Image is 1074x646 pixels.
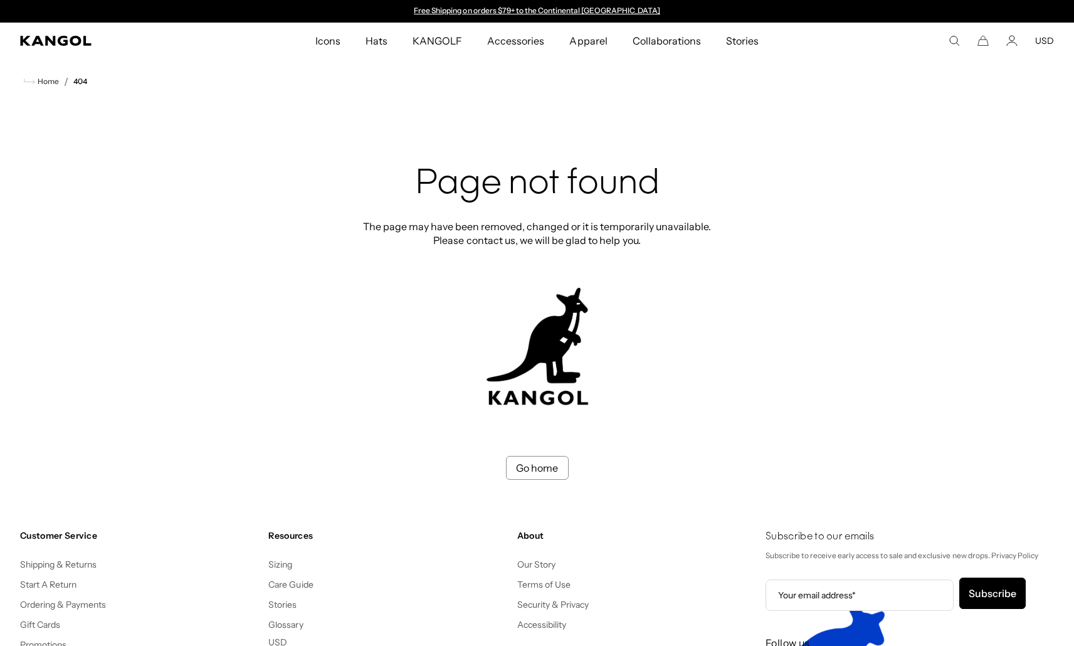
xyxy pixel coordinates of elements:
div: Announcement [408,6,666,16]
a: Shipping & Returns [20,559,97,570]
a: Icons [303,23,353,59]
div: 1 of 2 [408,6,666,16]
a: Security & Privacy [517,599,589,610]
h4: Subscribe to our emails [766,530,1054,544]
a: Care Guide [268,579,313,590]
a: Apparel [557,23,619,59]
a: 404 [73,77,87,86]
a: Kangol [20,36,208,46]
span: KANGOLF [413,23,462,59]
a: Go home [506,456,569,480]
a: Account [1006,35,1018,46]
li: / [59,74,68,89]
h4: About [517,530,755,541]
a: Accessibility [517,619,566,630]
p: The page may have been removed, changed or it is temporarily unavailable. Please contact us, we w... [359,220,715,247]
span: Home [35,77,59,86]
a: Hats [353,23,400,59]
a: Our Story [517,559,555,570]
a: Accessories [475,23,557,59]
button: Subscribe [959,578,1026,609]
button: USD [1035,35,1054,46]
img: kangol-404-logo.jpg [484,287,591,406]
a: Gift Cards [20,619,60,630]
button: Cart [977,35,989,46]
p: Subscribe to receive early access to sale and exclusive new drops. Privacy Policy [766,549,1054,563]
a: Start A Return [20,579,76,590]
span: Hats [366,23,387,59]
a: Collaborations [620,23,713,59]
h4: Resources [268,530,507,541]
span: Icons [315,23,340,59]
a: Ordering & Payments [20,599,107,610]
span: Accessories [487,23,544,59]
h4: Customer Service [20,530,258,541]
a: KANGOLF [400,23,475,59]
a: Stories [268,599,297,610]
summary: Search here [949,35,960,46]
span: Apparel [569,23,607,59]
a: Glossary [268,619,303,630]
slideshow-component: Announcement bar [408,6,666,16]
a: Terms of Use [517,579,571,590]
a: Free Shipping on orders $79+ to the Continental [GEOGRAPHIC_DATA] [414,6,660,15]
span: Stories [726,23,759,59]
a: Stories [713,23,771,59]
a: Sizing [268,559,292,570]
span: Collaborations [633,23,701,59]
a: Home [24,76,59,87]
h2: Page not found [359,164,715,204]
